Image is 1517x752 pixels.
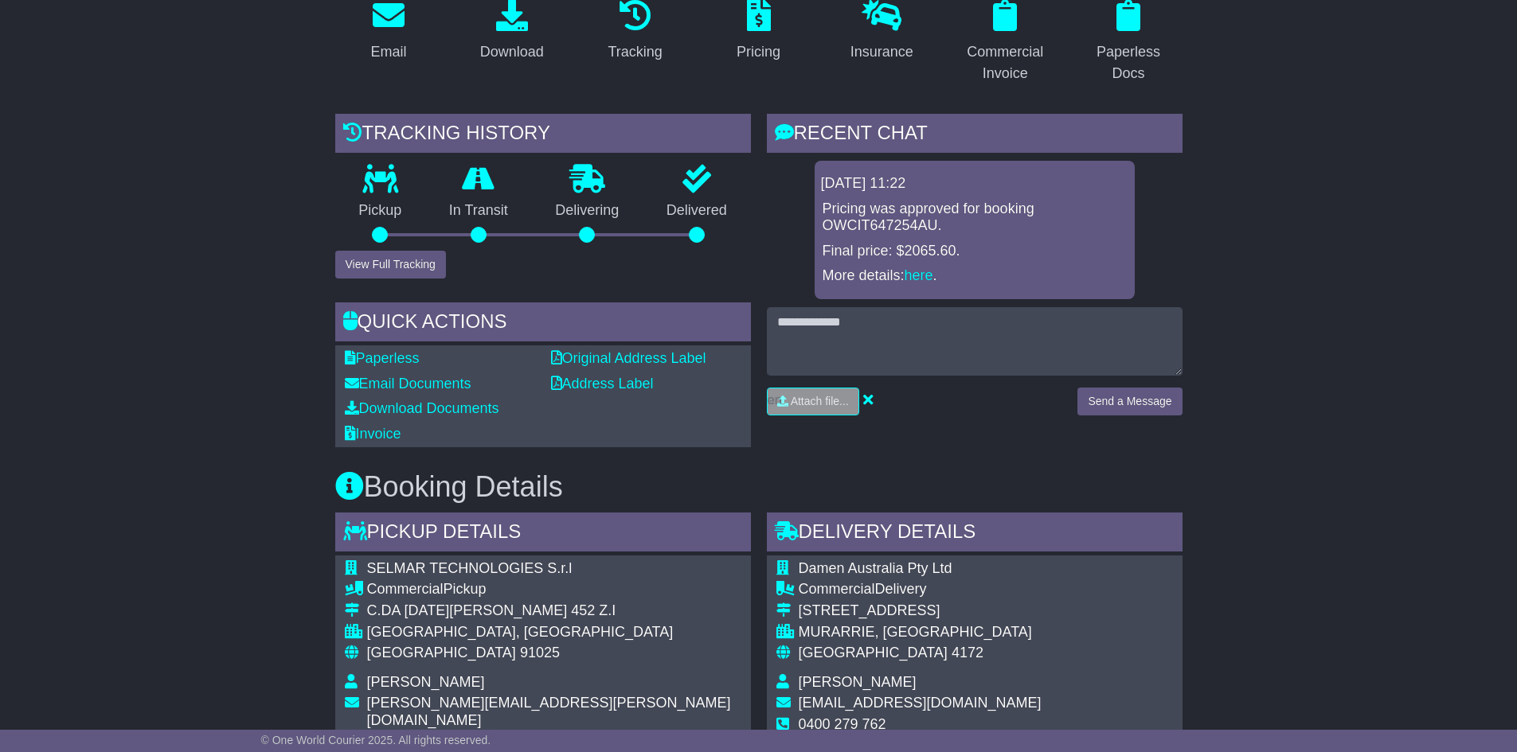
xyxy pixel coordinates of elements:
[367,581,444,597] span: Commercial
[823,201,1127,235] p: Pricing was approved for booking OWCIT647254AU.
[520,645,560,660] span: 91025
[767,512,1183,555] div: Delivery Details
[345,426,401,442] a: Invoice
[962,41,1049,84] div: Commercial Invoice
[532,202,643,220] p: Delivering
[370,41,406,63] div: Email
[799,645,948,660] span: [GEOGRAPHIC_DATA]
[799,560,952,576] span: Damen Australia Pty Ltd
[905,267,933,283] a: here
[799,695,1042,711] span: [EMAIL_ADDRESS][DOMAIN_NAME]
[799,674,917,690] span: [PERSON_NAME]
[551,350,706,366] a: Original Address Label
[821,175,1128,193] div: [DATE] 11:22
[799,602,1042,620] div: [STREET_ADDRESS]
[767,114,1183,157] div: RECENT CHAT
[261,734,491,746] span: © One World Courier 2025. All rights reserved.
[643,202,751,220] p: Delivered
[367,695,731,728] span: [PERSON_NAME][EMAIL_ADDRESS][PERSON_NAME][DOMAIN_NAME]
[737,41,780,63] div: Pricing
[952,645,983,660] span: 4172
[367,645,516,660] span: [GEOGRAPHIC_DATA]
[799,716,886,732] span: 0400 279 762
[367,602,741,620] div: C.DA [DATE][PERSON_NAME] 452 Z.I
[1077,388,1182,415] button: Send a Message
[367,674,485,690] span: [PERSON_NAME]
[345,350,420,366] a: Paperless
[823,243,1127,260] p: Final price: $2065.60.
[799,581,875,597] span: Commercial
[799,624,1042,641] div: MURARRIE, [GEOGRAPHIC_DATA]
[345,400,499,416] a: Download Documents
[335,512,751,555] div: Pickup Details
[335,202,426,220] p: Pickup
[823,267,1127,285] p: More details: .
[335,251,446,279] button: View Full Tracking
[551,376,654,392] a: Address Label
[850,41,913,63] div: Insurance
[367,581,741,598] div: Pickup
[335,114,751,157] div: Tracking history
[345,376,471,392] a: Email Documents
[335,471,1183,503] h3: Booking Details
[425,202,532,220] p: In Transit
[608,41,662,63] div: Tracking
[367,560,573,576] span: SELMAR TECHNOLOGIES S.r.l
[799,581,1042,598] div: Delivery
[335,302,751,345] div: Quick Actions
[367,624,741,641] div: [GEOGRAPHIC_DATA], [GEOGRAPHIC_DATA]
[480,41,544,63] div: Download
[1085,41,1172,84] div: Paperless Docs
